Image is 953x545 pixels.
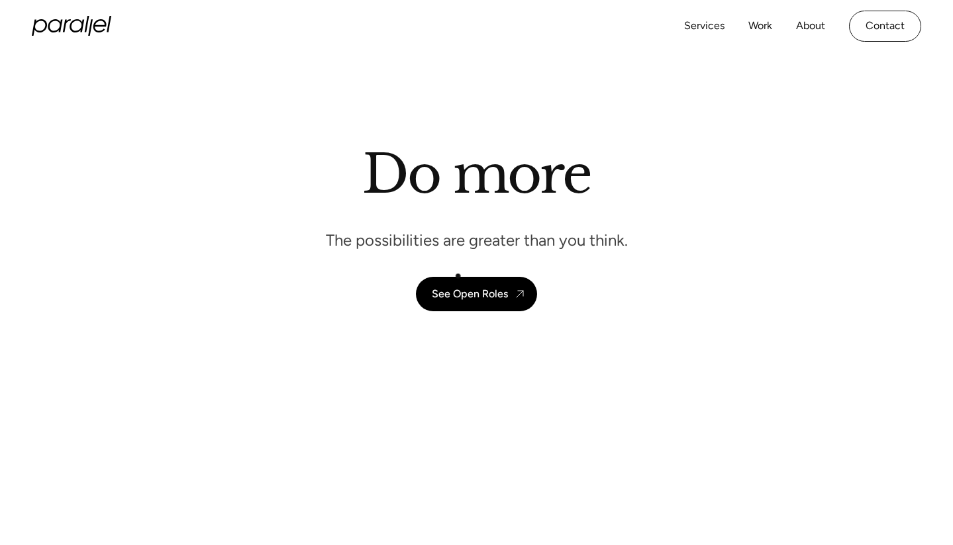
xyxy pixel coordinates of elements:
[432,287,508,300] div: See Open Roles
[32,16,111,36] a: home
[326,230,628,250] p: The possibilities are greater than you think.
[416,277,537,311] a: See Open Roles
[684,17,725,36] a: Services
[796,17,825,36] a: About
[362,142,591,206] h1: Do more
[849,11,921,42] a: Contact
[748,17,772,36] a: Work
